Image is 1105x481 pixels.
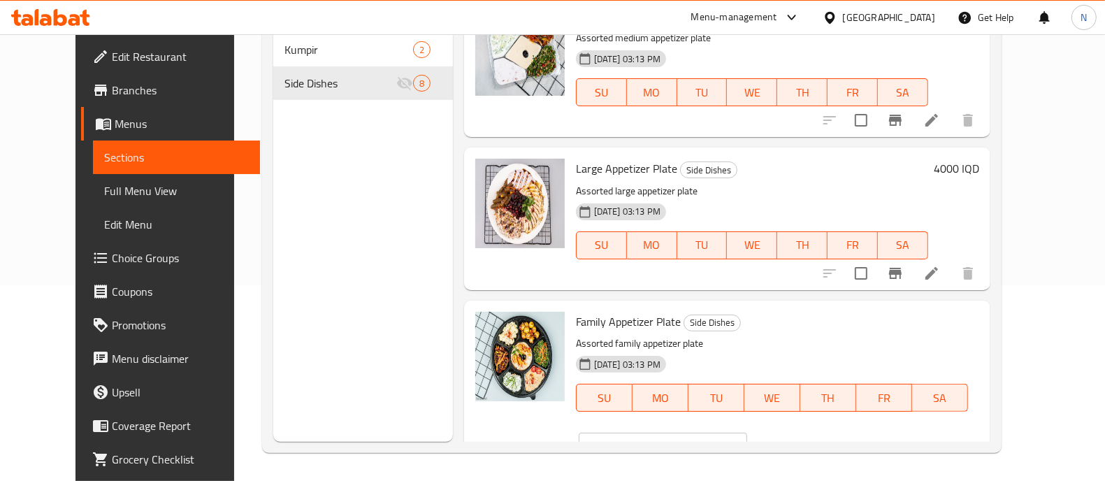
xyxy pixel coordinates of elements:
button: WE [727,78,777,106]
span: Coupons [112,283,249,300]
button: FR [828,231,878,259]
button: Branch-specific-item [879,103,912,137]
div: Kumpir2 [273,33,452,66]
img: Large Appetizer Plate [475,159,565,248]
svg: Inactive section [396,75,413,92]
p: Assorted medium appetizer plate [576,29,928,47]
span: 8 [414,77,430,90]
nav: Menu sections [273,27,452,106]
div: items [413,75,431,92]
button: SU [576,78,627,106]
a: Coverage Report [81,409,260,443]
span: FR [862,388,907,408]
button: TU [677,231,728,259]
a: Branches [81,73,260,107]
button: MO [627,78,677,106]
div: [GEOGRAPHIC_DATA] [843,10,935,25]
a: Edit menu item [923,265,940,282]
button: TH [777,78,828,106]
span: MO [638,388,683,408]
p: IQD [588,438,606,455]
span: N [1081,10,1087,25]
span: WE [732,82,772,103]
h6: 4000 IQD [934,159,979,178]
span: Full Menu View [104,182,249,199]
span: Side Dishes [681,162,737,178]
span: [DATE] 03:13 PM [588,52,666,66]
button: WE [727,231,777,259]
span: SU [582,388,627,408]
span: TU [694,388,739,408]
span: Family Appetizer Plate [576,311,681,332]
span: Edit Menu [104,216,249,233]
span: Menu disclaimer [112,350,249,367]
div: Side Dishes [680,161,737,178]
a: Sections [93,141,260,174]
span: MO [633,235,672,255]
a: Choice Groups [81,241,260,275]
span: Side Dishes [684,315,740,331]
button: MO [633,384,688,412]
a: Promotions [81,308,260,342]
span: Coverage Report [112,417,249,434]
span: Upsell [112,384,249,401]
span: [DATE] 03:13 PM [588,205,666,218]
div: items [413,41,431,58]
span: 2 [414,43,430,57]
span: MO [633,82,672,103]
span: Branches [112,82,249,99]
span: SU [582,82,621,103]
span: Large Appetizer Plate [576,158,677,179]
span: Choice Groups [112,250,249,266]
button: MO [627,231,677,259]
button: FR [828,78,878,106]
button: SA [878,78,928,106]
span: Menus [115,115,249,132]
button: TH [800,384,856,412]
div: Menu-management [691,9,777,26]
span: SA [883,235,923,255]
button: TU [688,384,744,412]
button: delete [951,440,985,473]
span: Sections [104,149,249,166]
span: Side Dishes [284,75,396,92]
span: WE [732,235,772,255]
a: Edit Menu [93,208,260,241]
span: SA [883,82,923,103]
img: Medium Appetizer Plate [475,6,565,96]
span: Edit Restaurant [112,48,249,65]
button: FR [856,384,912,412]
span: Promotions [112,317,249,333]
button: TU [677,78,728,106]
span: TH [783,82,822,103]
button: TH [777,231,828,259]
button: SU [576,384,633,412]
span: Kumpir [284,41,412,58]
a: Coupons [81,275,260,308]
a: Full Menu View [93,174,260,208]
span: Select to update [846,106,876,135]
span: FR [833,235,872,255]
span: Grocery Checklist [112,451,249,468]
input: Please enter price [612,433,747,461]
button: SA [878,231,928,259]
p: Assorted family appetizer plate [576,335,968,352]
span: TU [683,82,722,103]
button: Branch-specific-item [879,257,912,290]
button: ok [781,431,811,462]
a: Upsell [81,375,260,409]
a: Menu disclaimer [81,342,260,375]
span: TU [683,235,722,255]
span: TH [806,388,851,408]
button: delete [951,257,985,290]
button: SA [912,384,968,412]
div: Side Dishes8 [273,66,452,100]
img: Family Appetizer Plate [475,312,565,401]
a: Edit Restaurant [81,40,260,73]
span: SA [918,388,962,408]
button: delete [951,103,985,137]
button: clear [750,431,781,462]
a: Grocery Checklist [81,443,260,476]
